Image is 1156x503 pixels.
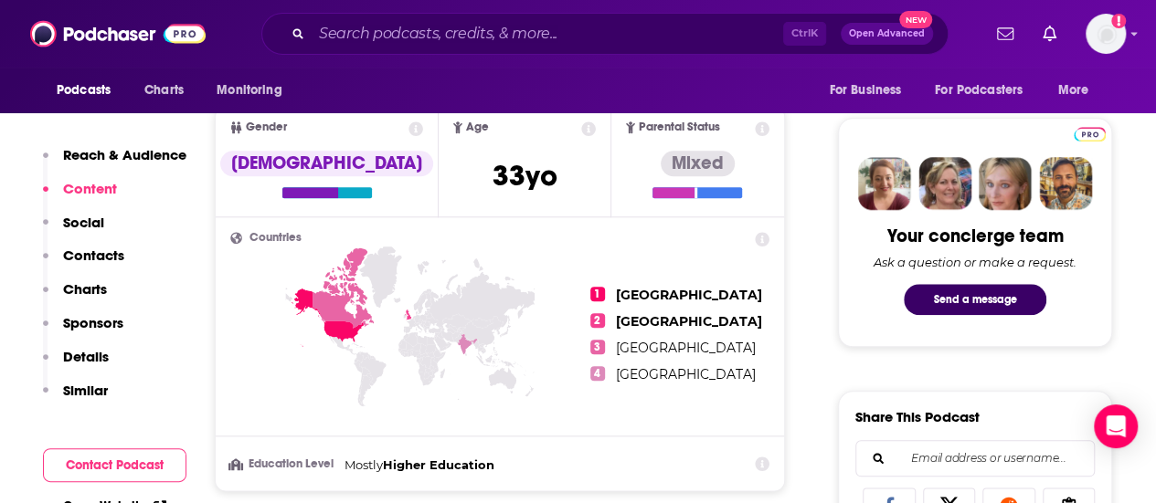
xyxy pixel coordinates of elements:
[616,313,762,330] span: [GEOGRAPHIC_DATA]
[43,180,117,214] button: Content
[1058,78,1089,103] span: More
[639,121,720,133] span: Parental Status
[220,151,433,176] div: [DEMOGRAPHIC_DATA]
[63,246,124,264] p: Contacts
[1074,124,1106,141] a: Pro website
[1094,404,1138,448] div: Open Intercom Messenger
[616,340,756,356] span: [GEOGRAPHIC_DATA]
[43,314,123,348] button: Sponsors
[230,458,337,470] h3: Education Level
[246,121,287,133] span: Gender
[345,457,383,472] span: Mostly
[43,348,109,382] button: Details
[849,29,925,38] span: Open Advanced
[30,16,206,51] img: Podchaser - Follow, Share and Rate Podcasts
[63,180,117,197] p: Content
[43,382,108,415] button: Similar
[887,225,1064,247] div: Your concierge team
[783,22,826,46] span: Ctrl K
[383,457,494,472] span: Higher Education
[63,214,104,231] p: Social
[249,232,302,244] span: Countries
[63,314,123,331] p: Sponsors
[990,18,1021,49] a: Show notifications dropdown
[1086,14,1126,54] span: Logged in as mdekoning
[979,157,1032,210] img: Jules Profile
[63,348,109,365] p: Details
[63,280,107,298] p: Charts
[855,408,980,425] h3: Share This Podcast
[43,146,186,180] button: Reach & Audience
[829,78,901,103] span: For Business
[816,73,924,108] button: open menu
[855,440,1095,477] div: Search followers
[935,78,1023,103] span: For Podcasters
[616,287,762,303] span: [GEOGRAPHIC_DATA]
[43,448,186,482] button: Contact Podcast
[63,382,108,399] p: Similar
[133,73,195,108] a: Charts
[590,313,605,328] span: 2
[217,78,281,103] span: Monitoring
[874,255,1076,269] div: Ask a question or make a request.
[144,78,184,103] span: Charts
[63,146,186,163] p: Reach & Audience
[43,214,104,247] button: Social
[57,78,111,103] span: Podcasts
[312,19,783,48] input: Search podcasts, credits, & more...
[1045,73,1112,108] button: open menu
[871,441,1079,476] input: Email address or username...
[923,73,1049,108] button: open menu
[204,73,305,108] button: open menu
[44,73,134,108] button: open menu
[899,11,932,28] span: New
[1086,14,1126,54] button: Show profile menu
[1039,157,1092,210] img: Jon Profile
[590,287,605,301] span: 1
[1111,14,1126,28] svg: Add a profile image
[616,366,756,382] span: [GEOGRAPHIC_DATA]
[590,366,605,381] span: 4
[43,246,124,280] button: Contacts
[904,284,1046,315] button: Send a message
[261,13,949,55] div: Search podcasts, credits, & more...
[1086,14,1126,54] img: User Profile
[466,121,489,133] span: Age
[841,23,933,45] button: Open AdvancedNew
[661,151,735,176] div: Mixed
[858,157,911,210] img: Sydney Profile
[918,157,971,210] img: Barbara Profile
[493,158,557,194] span: 33 yo
[1035,18,1064,49] a: Show notifications dropdown
[43,280,107,314] button: Charts
[590,340,605,354] span: 3
[1074,127,1106,141] img: Podchaser Pro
